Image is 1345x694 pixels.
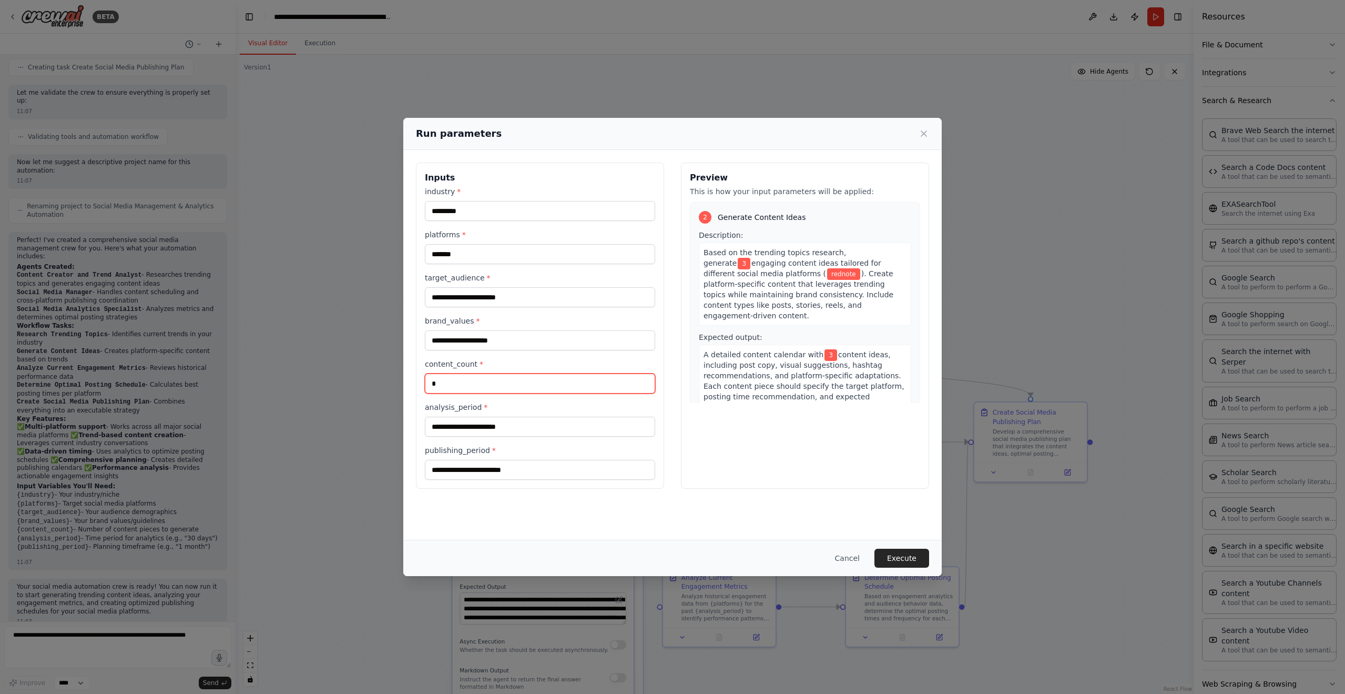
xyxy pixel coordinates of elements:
[738,258,750,269] span: Variable: content_count
[827,549,868,568] button: Cancel
[425,186,655,197] label: industry
[718,212,806,223] span: Generate Content Ideas
[690,186,920,197] p: This is how your input parameters will be applied:
[425,445,655,456] label: publishing_period
[699,211,711,224] div: 2
[704,259,881,278] span: engaging content ideas tailored for different social media platforms (
[425,402,655,413] label: analysis_period
[824,349,837,361] span: Variable: content_count
[425,316,655,326] label: brand_values
[425,273,655,283] label: target_audience
[704,248,846,267] span: Based on the trending topics research, generate
[699,333,762,341] span: Expected output:
[425,229,655,240] label: platforms
[425,172,655,184] h3: Inputs
[690,172,920,184] h3: Preview
[827,268,860,280] span: Variable: platforms
[416,126,502,141] h2: Run parameters
[699,231,743,239] span: Description:
[704,350,823,359] span: A detailed content calendar with
[425,359,655,369] label: content_count
[874,549,929,568] button: Execute
[704,269,893,320] span: ). Create platform-specific content that leverages trending topics while maintaining brand consis...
